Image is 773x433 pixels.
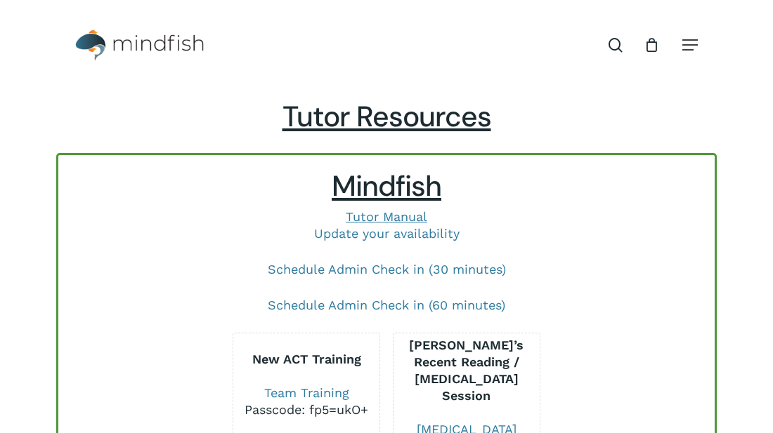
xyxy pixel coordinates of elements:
[282,98,491,135] span: Tutor Resources
[346,209,427,224] a: Tutor Manual
[268,298,505,312] a: Schedule Admin Check in (60 minutes)
[252,352,361,366] b: New ACT Training
[56,19,717,72] header: Main Menu
[268,262,506,277] a: Schedule Admin Check in (30 minutes)
[409,338,524,403] b: [PERSON_NAME]’s Recent Reading / [MEDICAL_DATA] Session
[682,38,698,52] a: Navigation Menu
[332,168,441,205] span: Mindfish
[644,37,659,53] a: Cart
[233,401,379,418] div: Passcode: fp5=ukO+
[314,226,460,241] a: Update your availability
[264,385,349,400] a: Team Training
